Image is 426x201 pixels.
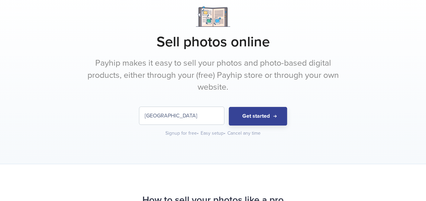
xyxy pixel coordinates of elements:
[197,130,199,136] span: •
[224,130,225,136] span: •
[86,57,340,93] p: Payhip makes it easy to sell your photos and photo-based digital products, either through your (f...
[201,130,226,137] div: Easy setup
[139,107,224,125] input: Enter your email address
[227,130,261,137] div: Cancel any time
[196,6,230,27] img: Notebook.png
[10,33,417,50] h1: Sell photos online
[165,130,199,137] div: Signup for free
[229,107,287,126] button: Get started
